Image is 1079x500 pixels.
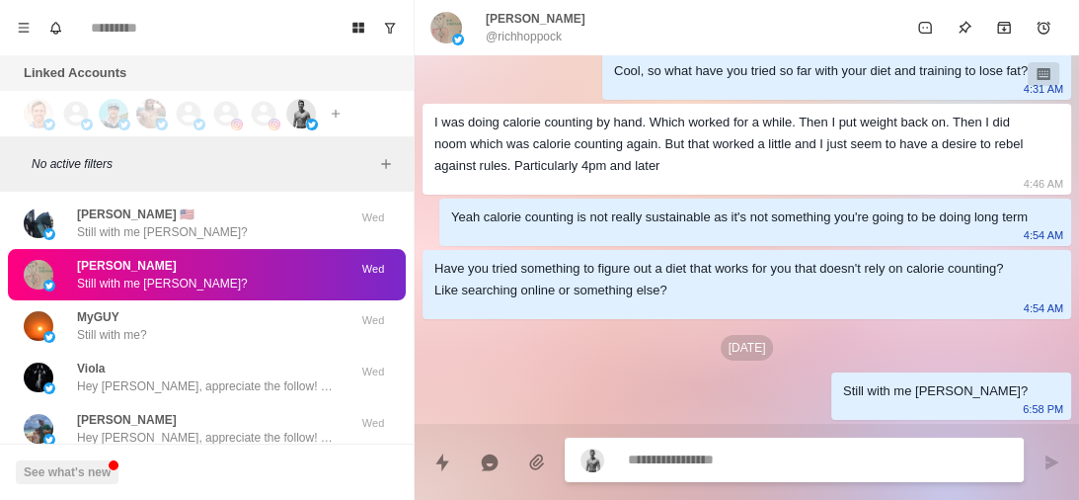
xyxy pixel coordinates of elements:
[24,99,53,128] img: picture
[24,63,126,83] p: Linked Accounts
[43,382,55,394] img: picture
[24,363,53,392] img: picture
[306,119,318,130] img: picture
[1024,297,1063,319] p: 4:54 AM
[434,258,1028,301] div: Have you tried something to figure out a diet that works for you that doesn't rely on calorie cou...
[77,326,147,344] p: Still with me?
[77,275,248,292] p: Still with me [PERSON_NAME]?
[348,415,398,432] p: Wed
[451,207,1028,228] div: Yeah calorie counting is not really sustainable as it's not something you're going to be doing lo...
[343,12,374,43] button: Board View
[231,119,243,130] img: picture
[374,12,406,43] button: Show unread conversations
[843,380,1028,402] div: Still with me [PERSON_NAME]?
[24,311,53,341] img: picture
[77,377,334,395] p: Hey [PERSON_NAME], appreciate the follow! Want me to share with you my guide to losing fat withou...
[430,12,462,43] img: picture
[1024,224,1063,246] p: 4:54 AM
[486,28,562,45] p: @richhoppock
[945,8,984,47] button: Pin
[43,434,55,446] img: picture
[77,223,248,241] p: Still with me [PERSON_NAME]?
[984,8,1024,47] button: Archive
[77,206,194,223] p: [PERSON_NAME] 🇺🇸
[39,12,71,43] button: Notifications
[614,60,1028,82] div: Cool, so what have you tried so far with your diet and training to lose fat?
[470,443,509,482] button: Reply with AI
[193,119,205,130] img: picture
[43,119,55,130] img: picture
[1024,78,1063,100] p: 4:31 AM
[16,460,118,484] button: See what's new
[721,335,774,361] p: [DATE]
[517,443,557,482] button: Add media
[486,10,585,28] p: [PERSON_NAME]
[374,152,398,176] button: Add filters
[905,8,945,47] button: Mark as unread
[324,102,347,125] button: Add account
[1023,398,1063,420] p: 6:58 PM
[348,312,398,329] p: Wed
[24,208,53,238] img: picture
[269,119,280,130] img: picture
[77,308,119,326] p: MyGUY
[118,119,130,130] img: picture
[8,12,39,43] button: Menu
[1032,443,1071,482] button: Send message
[24,260,53,290] img: picture
[348,209,398,226] p: Wed
[43,228,55,240] img: picture
[348,364,398,380] p: Wed
[434,112,1028,177] div: I was doing calorie counting by hand. Which worked for a while. Then I put weight back on. Then I...
[77,360,105,377] p: Violа
[1024,173,1063,195] p: 4:46 AM
[99,99,128,128] img: picture
[24,414,53,444] img: picture
[77,429,334,447] p: Hey [PERSON_NAME], appreciate the follow! Want me to share with you my guide to losing fat withou...
[286,99,316,128] img: picture
[136,99,166,128] img: picture
[156,119,168,130] img: picture
[1024,8,1063,47] button: Add reminder
[580,449,604,472] img: picture
[77,257,177,275] p: [PERSON_NAME]
[43,280,55,292] img: picture
[32,155,374,173] p: No active filters
[452,34,464,45] img: picture
[348,261,398,278] p: Wed
[423,443,462,482] button: Quick replies
[77,411,177,429] p: [PERSON_NAME]
[43,331,55,343] img: picture
[81,119,93,130] img: picture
